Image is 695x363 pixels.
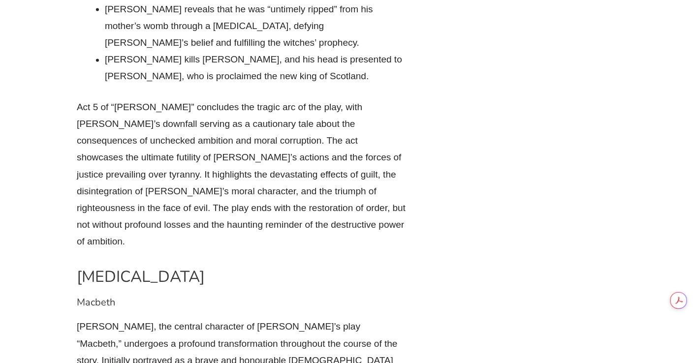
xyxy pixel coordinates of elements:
h2: [MEDICAL_DATA] [77,267,407,288]
h5: Macbeth [77,297,407,309]
li: [PERSON_NAME] reveals that he was “untimely ripped” from his mother’s womb through a [MEDICAL_DAT... [105,1,407,52]
iframe: Chat Widget [531,252,695,363]
li: [PERSON_NAME] kills [PERSON_NAME], and his head is presented to [PERSON_NAME], who is proclaimed ... [105,52,407,85]
p: Act 5 of “[PERSON_NAME]” concludes the tragic arc of the play, with [PERSON_NAME]’s downfall serv... [77,99,407,251]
